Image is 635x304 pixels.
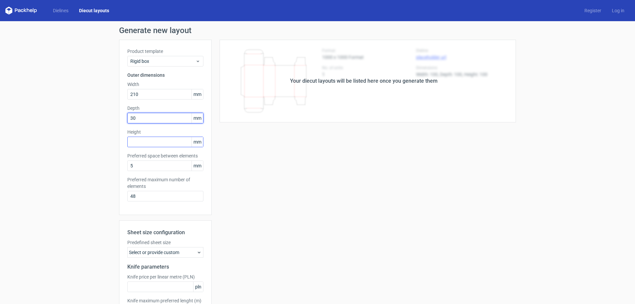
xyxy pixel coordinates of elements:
[290,77,438,85] div: Your diecut layouts will be listed here once you generate them
[127,72,203,78] h3: Outer dimensions
[191,89,203,99] span: mm
[127,105,203,111] label: Depth
[127,48,203,55] label: Product template
[127,247,203,258] div: Select or provide custom
[130,58,195,65] span: Rigid box
[127,152,203,159] label: Preferred space between elements
[127,229,203,237] h2: Sheet size configuration
[607,7,630,14] a: Log in
[193,282,203,292] span: pln
[127,129,203,135] label: Height
[127,176,203,190] label: Preferred maximum number of elements
[74,7,114,14] a: Diecut layouts
[191,113,203,123] span: mm
[191,161,203,171] span: mm
[127,263,203,271] h2: Knife parameters
[127,274,203,280] label: Knife price per linear metre (PLN)
[191,137,203,147] span: mm
[127,297,203,304] label: Knife maximum preferred lenght (m)
[127,239,203,246] label: Predefined sheet size
[48,7,74,14] a: Dielines
[127,81,203,88] label: Width
[119,26,516,34] h1: Generate new layout
[579,7,607,14] a: Register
